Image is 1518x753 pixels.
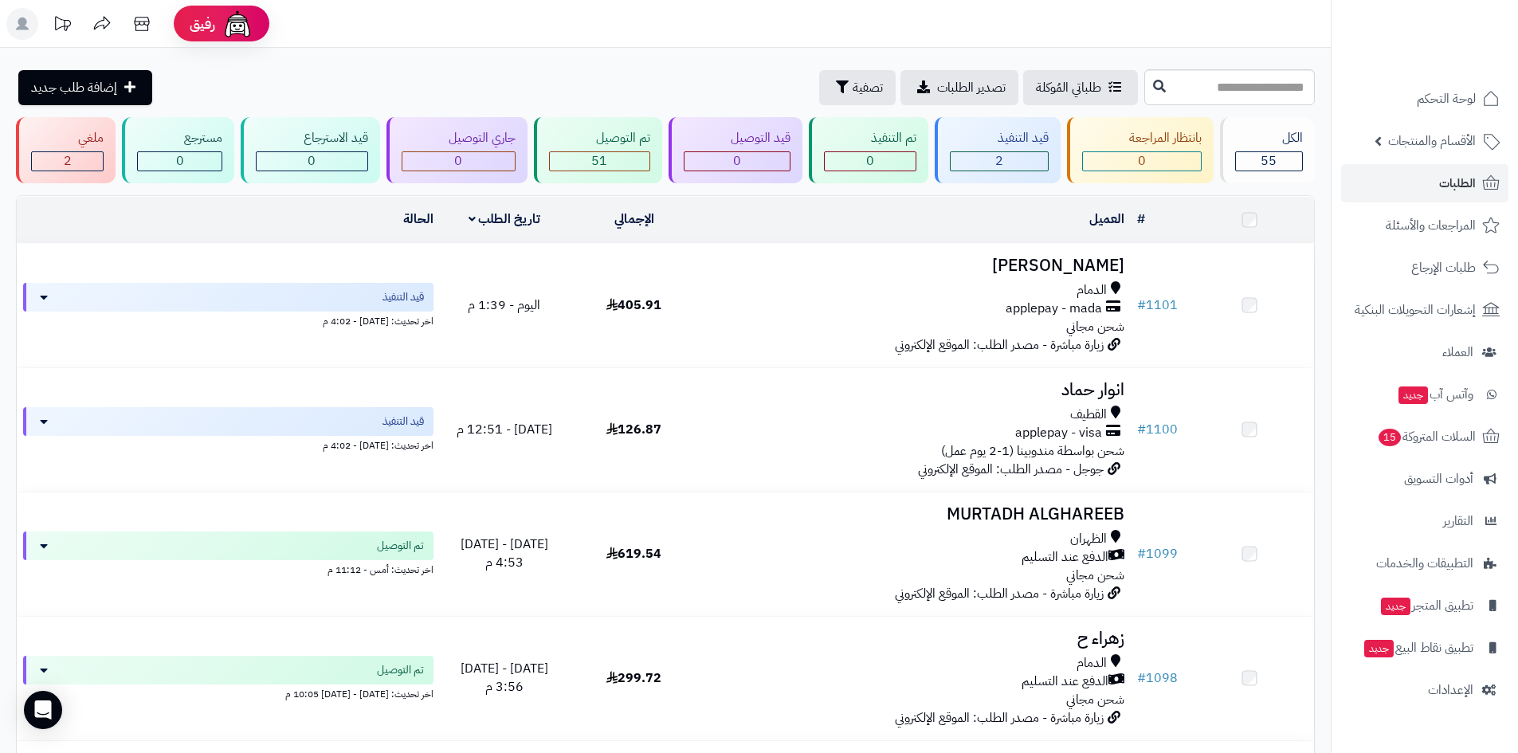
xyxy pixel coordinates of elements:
span: الدفع عند التسليم [1022,673,1108,691]
a: التقارير [1341,502,1508,540]
span: تطبيق نقاط البيع [1363,637,1473,659]
span: الدفع عند التسليم [1022,548,1108,567]
span: شحن مجاني [1066,690,1124,709]
span: # [1137,669,1146,688]
span: زيارة مباشرة - مصدر الطلب: الموقع الإلكتروني [895,708,1104,728]
h3: [PERSON_NAME] [705,257,1124,275]
span: أدوات التسويق [1404,468,1473,490]
h3: انوار حماد [705,381,1124,399]
span: وآتس آب [1397,383,1473,406]
a: قيد الاسترجاع 0 [237,117,382,183]
span: قيد التنفيذ [382,414,424,429]
a: قيد التنفيذ 2 [932,117,1063,183]
a: العملاء [1341,333,1508,371]
span: طلباتي المُوكلة [1036,78,1101,97]
span: جديد [1364,640,1394,657]
span: 0 [733,151,741,171]
span: 15 [1378,428,1402,447]
span: شحن مجاني [1066,566,1124,585]
a: الكل55 [1217,117,1318,183]
div: 0 [684,152,790,171]
span: 2 [64,151,72,171]
span: 126.87 [606,420,661,439]
span: التقارير [1443,510,1473,532]
a: ملغي 2 [13,117,119,183]
div: مسترجع [137,129,222,147]
div: 2 [32,152,103,171]
span: 0 [176,151,184,171]
a: تصدير الطلبات [900,70,1018,105]
a: #1100 [1137,420,1178,439]
div: اخر تحديث: [DATE] - [DATE] 10:05 م [23,684,433,701]
span: جديد [1398,386,1428,404]
a: الإعدادات [1341,671,1508,709]
a: إضافة طلب جديد [18,70,152,105]
span: 0 [308,151,316,171]
a: تم التوصيل 51 [531,117,665,183]
span: 0 [454,151,462,171]
a: وآتس آبجديد [1341,375,1508,414]
span: السلات المتروكة [1377,426,1476,448]
span: طلبات الإرجاع [1411,257,1476,279]
span: 405.91 [606,296,661,315]
div: 51 [550,152,649,171]
div: 2 [951,152,1047,171]
span: القطيف [1070,406,1107,424]
span: الأقسام والمنتجات [1388,130,1476,152]
span: [DATE] - [DATE] 3:56 م [461,659,548,696]
div: قيد التوصيل [684,129,790,147]
span: شحن مجاني [1066,317,1124,336]
a: التطبيقات والخدمات [1341,544,1508,582]
span: 2 [995,151,1003,171]
span: الإعدادات [1428,679,1473,701]
a: قيد التوصيل 0 [665,117,806,183]
span: 299.72 [606,669,661,688]
span: جديد [1381,598,1410,615]
a: السلات المتروكة15 [1341,418,1508,456]
a: تحديثات المنصة [42,8,82,44]
a: #1098 [1137,669,1178,688]
span: تصفية [853,78,883,97]
span: الظهران [1070,530,1107,548]
button: تصفية [819,70,896,105]
a: # [1137,210,1145,229]
a: تطبيق نقاط البيعجديد [1341,629,1508,667]
a: العميل [1089,210,1124,229]
span: رفيق [190,14,215,33]
a: أدوات التسويق [1341,460,1508,498]
span: التطبيقات والخدمات [1376,552,1473,575]
h3: زهراء ح [705,629,1124,648]
span: اليوم - 1:39 م [468,296,540,315]
div: تم التنفيذ [824,129,916,147]
div: تم التوصيل [549,129,650,147]
div: اخر تحديث: [DATE] - 4:02 م [23,436,433,453]
span: الطلبات [1439,172,1476,194]
span: إشعارات التحويلات البنكية [1355,299,1476,321]
span: المراجعات والأسئلة [1386,214,1476,237]
span: زيارة مباشرة - مصدر الطلب: الموقع الإلكتروني [895,335,1104,355]
h3: MURTADH ALGHAREEB [705,505,1124,524]
div: 0 [1083,152,1201,171]
div: قيد الاسترجاع [256,129,367,147]
span: # [1137,420,1146,439]
span: applepay - visa [1015,424,1102,442]
a: #1101 [1137,296,1178,315]
span: # [1137,544,1146,563]
span: شحن بواسطة مندوبينا (1-2 يوم عمل) [941,441,1124,461]
a: الإجمالي [614,210,654,229]
span: 55 [1261,151,1277,171]
div: 0 [138,152,222,171]
span: لوحة التحكم [1417,88,1476,110]
a: تطبيق المتجرجديد [1341,586,1508,625]
span: 0 [1138,151,1146,171]
a: طلبات الإرجاع [1341,249,1508,287]
a: المراجعات والأسئلة [1341,206,1508,245]
a: طلباتي المُوكلة [1023,70,1138,105]
div: 0 [825,152,916,171]
span: الدمام [1077,654,1107,673]
span: زيارة مباشرة - مصدر الطلب: الموقع الإلكتروني [895,584,1104,603]
a: تاريخ الطلب [469,210,541,229]
a: إشعارات التحويلات البنكية [1341,291,1508,329]
div: اخر تحديث: أمس - 11:12 م [23,560,433,577]
a: تم التنفيذ 0 [806,117,932,183]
